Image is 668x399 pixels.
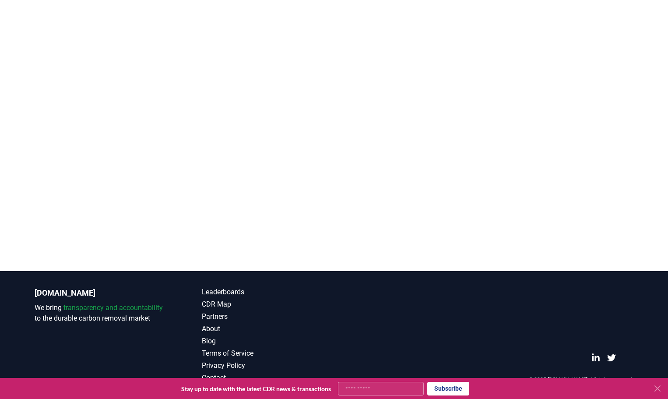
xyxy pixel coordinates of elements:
p: [DOMAIN_NAME] [35,287,167,299]
a: LinkedIn [591,353,600,362]
span: transparency and accountability [63,304,163,312]
a: Leaderboards [202,287,334,297]
a: Privacy Policy [202,360,334,371]
p: We bring to the durable carbon removal market [35,303,167,324]
p: © 2025 [DOMAIN_NAME]. All rights reserved. [529,376,633,383]
a: Partners [202,311,334,322]
a: About [202,324,334,334]
a: CDR Map [202,299,334,310]
a: Contact [202,373,334,383]
a: Blog [202,336,334,346]
a: Twitter [607,353,616,362]
a: Terms of Service [202,348,334,359]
